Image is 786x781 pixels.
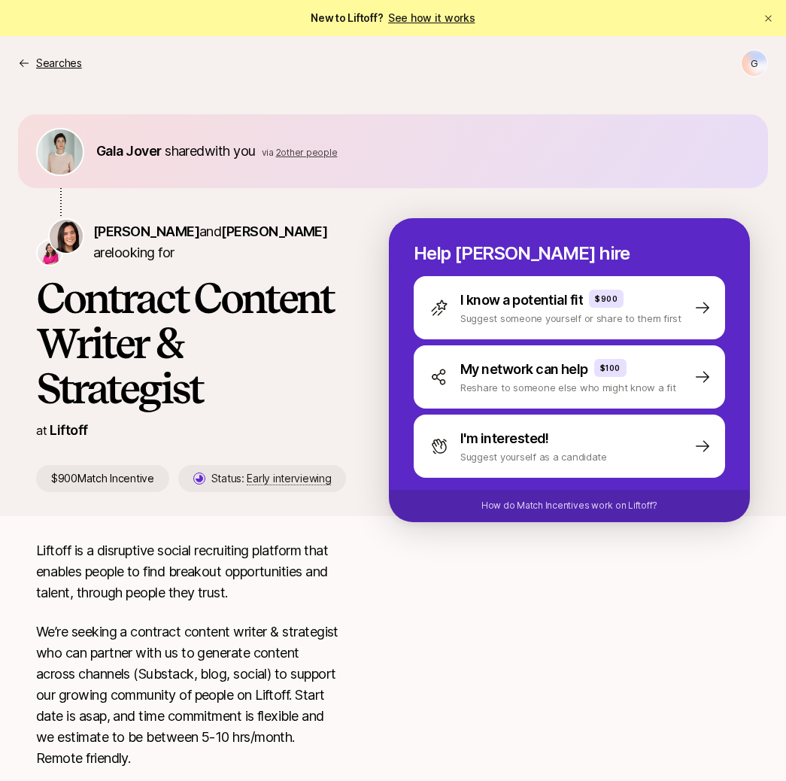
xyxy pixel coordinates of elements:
[311,9,475,27] span: New to Liftoff?
[414,243,725,264] p: Help [PERSON_NAME] hire
[247,472,331,485] span: Early interviewing
[50,220,83,253] img: Eleanor Morgan
[93,223,199,239] span: [PERSON_NAME]
[460,380,676,395] p: Reshare to someone else who might know a fit
[36,54,82,72] p: Searches
[36,540,341,603] p: Liftoff is a disruptive social recruiting platform that enables people to find breakout opportuni...
[36,621,341,769] p: We’re seeking a contract content writer & strategist who can partner with us to generate content ...
[751,54,758,72] p: G
[600,362,621,374] p: $100
[50,420,87,441] p: Liftoff
[36,275,341,411] h1: Contract Content Writer & Strategist
[96,141,337,162] p: shared
[38,129,83,175] img: ACg8ocKhcGRvChYzWN2dihFRyxedT7mU-5ndcsMXykEoNcm4V62MVdan=s160-c
[36,465,169,492] p: $900 Match Incentive
[595,293,618,305] p: $900
[221,223,327,239] span: [PERSON_NAME]
[205,143,256,159] span: with you
[481,499,657,512] p: How do Match Incentives work on Liftoff?
[93,221,341,263] p: are looking for
[460,359,588,380] p: My network can help
[211,470,332,488] p: Status:
[38,241,62,265] img: Emma Frane
[460,311,681,326] p: Suggest someone yourself or share to them first
[36,421,47,440] p: at
[388,11,475,24] a: See how it works
[741,50,768,77] button: G
[276,147,338,158] span: 2 other people
[96,143,162,159] span: Gala Jover
[460,290,583,311] p: I know a potential fit
[262,147,276,158] span: via
[460,428,549,449] p: I'm interested!
[199,223,327,239] span: and
[460,449,607,464] p: Suggest yourself as a candidate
